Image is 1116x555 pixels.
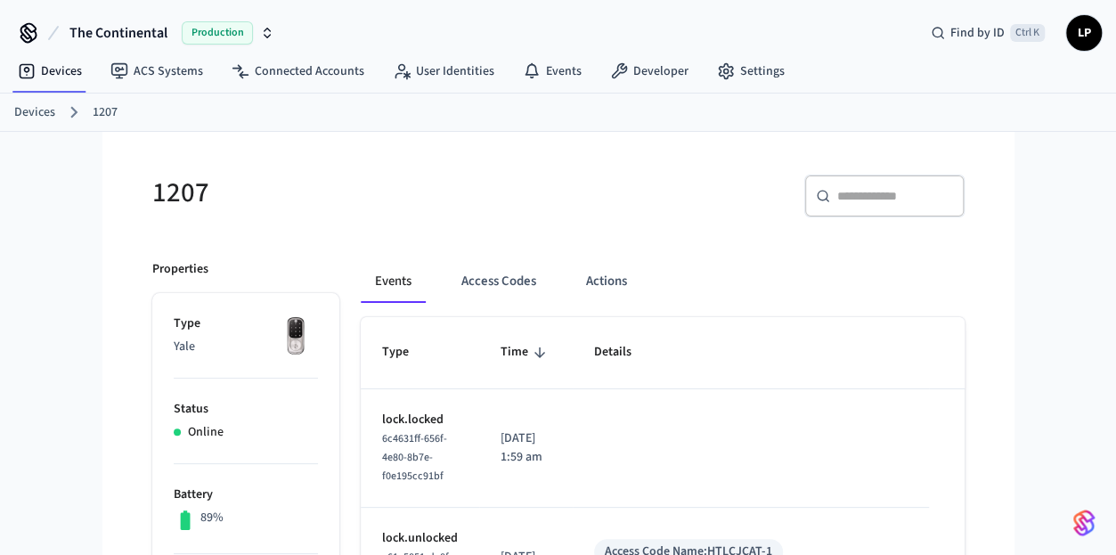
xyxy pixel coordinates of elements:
[14,103,55,122] a: Devices
[501,429,551,467] p: [DATE] 1:59 am
[174,486,318,504] p: Battery
[174,338,318,356] p: Yale
[152,260,208,279] p: Properties
[382,411,458,429] p: lock.locked
[1073,509,1095,537] img: SeamLogoGradient.69752ec5.svg
[501,339,551,366] span: Time
[447,260,550,303] button: Access Codes
[594,339,655,366] span: Details
[916,17,1059,49] div: Find by IDCtrl K
[152,175,548,211] h5: 1207
[950,24,1005,42] span: Find by ID
[382,529,458,548] p: lock.unlocked
[93,103,118,122] a: 1207
[1066,15,1102,51] button: LP
[182,21,253,45] span: Production
[273,314,318,359] img: Yale Assure Touchscreen Wifi Smart Lock, Satin Nickel, Front
[572,260,641,303] button: Actions
[361,260,965,303] div: ant example
[379,55,509,87] a: User Identities
[174,314,318,333] p: Type
[96,55,217,87] a: ACS Systems
[1068,17,1100,49] span: LP
[361,260,426,303] button: Events
[174,400,318,419] p: Status
[382,431,447,484] span: 6c4631ff-656f-4e80-8b7e-f0e195cc91bf
[4,55,96,87] a: Devices
[188,423,224,442] p: Online
[596,55,703,87] a: Developer
[217,55,379,87] a: Connected Accounts
[200,509,224,527] p: 89%
[382,339,432,366] span: Type
[703,55,799,87] a: Settings
[69,22,167,44] span: The Continental
[1010,24,1045,42] span: Ctrl K
[509,55,596,87] a: Events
